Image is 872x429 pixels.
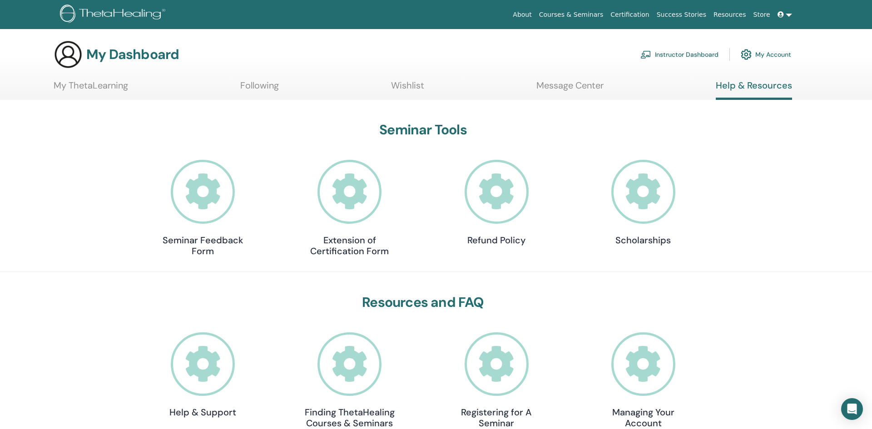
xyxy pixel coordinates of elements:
[598,407,689,429] h4: Managing Your Account
[240,80,279,98] a: Following
[158,160,248,256] a: Seminar Feedback Form
[607,6,653,23] a: Certification
[54,80,128,98] a: My ThetaLearning
[158,332,248,418] a: Help & Support
[716,80,792,100] a: Help & Resources
[391,80,424,98] a: Wishlist
[158,294,689,311] h3: Resources and FAQ
[451,160,542,246] a: Refund Policy
[536,80,604,98] a: Message Center
[750,6,774,23] a: Store
[86,46,179,63] h3: My Dashboard
[598,332,689,429] a: Managing Your Account
[741,44,791,64] a: My Account
[304,235,395,256] h4: Extension of Certification Form
[451,332,542,429] a: Registering for A Seminar
[710,6,750,23] a: Resources
[304,407,395,429] h4: Finding ThetaHealing Courses & Seminars
[509,6,535,23] a: About
[158,407,248,418] h4: Help & Support
[653,6,710,23] a: Success Stories
[158,235,248,256] h4: Seminar Feedback Form
[304,332,395,429] a: Finding ThetaHealing Courses & Seminars
[60,5,168,25] img: logo.png
[304,160,395,256] a: Extension of Certification Form
[598,235,689,246] h4: Scholarships
[535,6,607,23] a: Courses & Seminars
[598,160,689,246] a: Scholarships
[640,44,718,64] a: Instructor Dashboard
[451,235,542,246] h4: Refund Policy
[158,122,689,138] h3: Seminar Tools
[841,398,863,420] div: Open Intercom Messenger
[741,47,752,62] img: cog.svg
[640,50,651,59] img: chalkboard-teacher.svg
[451,407,542,429] h4: Registering for A Seminar
[54,40,83,69] img: generic-user-icon.jpg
